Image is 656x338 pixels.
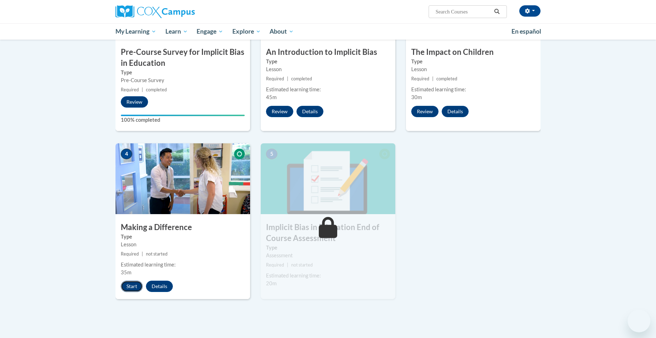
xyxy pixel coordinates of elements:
span: completed [436,76,457,81]
span: not started [146,251,168,257]
a: About [265,23,299,40]
span: En español [511,28,541,35]
img: Cox Campus [115,5,195,18]
a: Cox Campus [115,5,250,18]
span: | [287,76,288,81]
a: My Learning [111,23,161,40]
h3: Making a Difference [115,222,250,233]
div: Main menu [105,23,551,40]
button: Review [411,106,439,117]
label: Type [411,58,535,65]
span: | [432,76,434,81]
button: Account Settings [519,5,541,17]
button: Details [296,106,323,117]
span: Required [411,76,429,81]
span: Required [266,76,284,81]
div: Your progress [121,115,245,116]
span: Engage [197,27,223,36]
button: Start [121,281,143,292]
h3: An Introduction to Implicit Bias [261,47,395,58]
button: Review [121,96,148,108]
div: Lesson [121,241,245,248]
h3: The Impact on Children [406,47,541,58]
span: | [142,251,143,257]
button: Review [266,106,293,117]
span: not started [291,262,313,268]
div: Estimated learning time: [411,86,535,93]
span: My Learning [115,27,156,36]
span: 5 [266,149,277,159]
span: completed [291,76,312,81]
label: Type [121,69,245,76]
label: 100% completed [121,116,245,124]
span: 30m [411,94,422,100]
div: Estimated learning time: [266,86,390,93]
label: Type [266,58,390,65]
span: 4 [121,149,132,159]
a: Learn [161,23,192,40]
a: Explore [228,23,265,40]
img: Course Image [261,143,395,214]
label: Type [121,233,245,241]
span: completed [146,87,167,92]
span: Required [121,87,139,92]
div: Assessment [266,252,390,259]
span: 20m [266,280,277,286]
span: Explore [232,27,261,36]
div: Lesson [266,65,390,73]
span: Required [121,251,139,257]
label: Type [266,244,390,252]
input: Search Courses [435,7,492,16]
span: Learn [165,27,188,36]
iframe: Button to launch messaging window [628,310,650,332]
button: Details [442,106,469,117]
div: Estimated learning time: [266,272,390,280]
a: Engage [192,23,228,40]
span: About [270,27,294,36]
div: Lesson [411,65,535,73]
h3: Pre-Course Survey for Implicit Bias in Education [115,47,250,69]
a: En español [507,24,546,39]
img: Course Image [115,143,250,214]
span: 45m [266,94,277,100]
button: Details [146,281,173,292]
span: 35m [121,269,131,275]
div: Pre-Course Survey [121,76,245,84]
span: | [287,262,288,268]
h3: Implicit Bias in Education End of Course Assessment [261,222,395,244]
button: Search [492,7,502,16]
span: | [142,87,143,92]
span: Required [266,262,284,268]
div: Estimated learning time: [121,261,245,269]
